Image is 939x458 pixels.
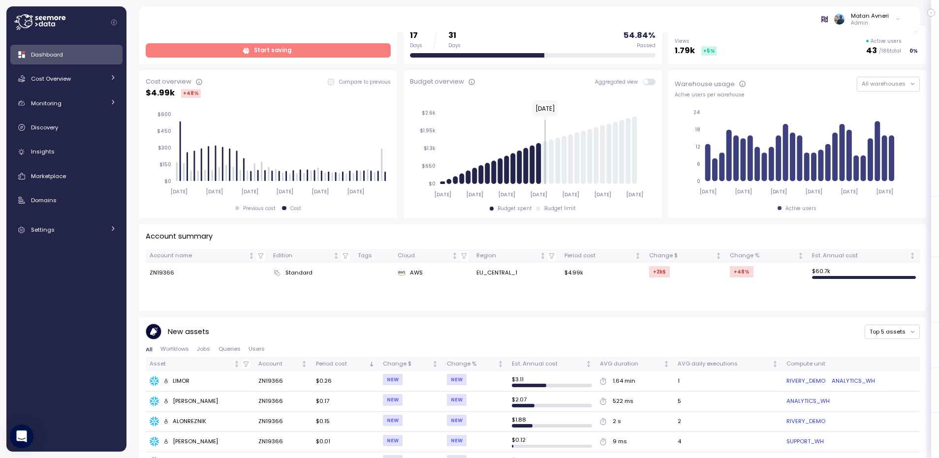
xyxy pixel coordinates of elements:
[663,361,670,367] div: Not sorted
[675,38,717,45] p: Views
[530,191,547,198] tspan: [DATE]
[31,172,66,180] span: Marketplace
[422,110,436,116] tspan: $2.6k
[508,412,596,432] td: $ 1.88
[233,361,240,367] div: Not sorted
[159,161,171,168] tspan: $150
[730,251,796,260] div: Change %
[163,377,190,386] div: LIMOR
[560,249,645,263] th: Period costNot sorted
[206,188,223,195] tspan: [DATE]
[146,77,191,87] div: Cost overview
[879,48,901,55] p: / 186 total
[585,361,592,367] div: Not sorted
[508,432,596,452] td: $ 0.12
[249,346,265,352] span: Users
[675,44,695,58] p: 1.79k
[168,326,209,337] p: New assets
[466,191,483,198] tspan: [DATE]
[695,144,700,150] tspan: 12
[333,252,340,259] div: Not sorted
[674,357,782,371] th: AVG daily executionsNot sorted
[865,325,920,339] button: Top 5 assets
[383,394,403,405] div: NEW
[150,251,247,260] div: Account name
[312,357,379,371] th: Period costSorted descending
[146,357,254,371] th: AssetNot sorted
[862,80,906,88] span: All warehouses
[150,360,232,368] div: Asset
[645,249,726,263] th: Change $Not sorted
[146,249,269,263] th: Account nameNot sorted
[447,415,467,426] div: NEW
[429,181,436,187] tspan: $0
[157,128,171,134] tspan: $450
[10,45,123,64] a: Dashboard
[674,412,782,432] td: 2
[383,374,403,385] div: NEW
[770,188,787,195] tspan: [DATE]
[726,249,808,263] th: Change %Not sorted
[786,360,916,368] div: Compute unit
[786,377,825,386] a: RIVERY_DEMO
[243,205,276,212] div: Previous cost
[785,205,816,212] div: Active users
[394,249,472,263] th: CloudNot sorted
[508,357,596,371] th: Est. Annual costNot sorted
[108,19,120,26] button: Collapse navigation
[31,226,55,234] span: Settings
[316,360,367,368] div: Period cost
[339,79,391,86] p: Compare to previous
[31,51,63,59] span: Dashboard
[786,397,830,406] a: ANALYTICS_WH
[10,142,123,162] a: Insights
[908,46,920,56] div: 0 %
[448,29,461,42] p: 31
[730,266,753,277] div: +48 %
[447,394,467,405] div: NEW
[170,188,188,195] tspan: [DATE]
[649,251,714,260] div: Change $
[31,99,62,107] span: Monitoring
[560,263,645,283] td: $4.99k
[10,166,123,186] a: Marketplace
[701,46,717,56] div: +5 %
[808,249,920,263] th: Est. Annual costNot sorted
[595,79,643,85] span: Aggregated view
[564,251,633,260] div: Period cost
[497,361,504,367] div: Not sorted
[808,263,920,283] td: $ 60.7k
[600,360,661,368] div: AVG duration
[508,392,596,412] td: $ 2.07
[146,43,391,58] a: Start saving
[786,417,825,426] a: RIVERY_DEMO
[146,347,153,352] span: All
[241,188,258,195] tspan: [DATE]
[383,435,403,446] div: NEW
[254,371,312,392] td: ZN19366
[876,188,894,195] tspan: [DATE]
[420,127,436,134] tspan: $1.95k
[715,252,722,259] div: Not sorted
[857,77,920,91] button: All warehouses
[562,191,579,198] tspan: [DATE]
[277,188,294,195] tspan: [DATE]
[398,269,468,277] div: AWS
[219,346,241,352] span: Queries
[10,220,123,240] a: Settings
[181,89,201,98] div: +48 %
[472,249,560,263] th: RegionNot sorted
[634,252,641,259] div: Not sorted
[273,251,331,260] div: Edition
[146,231,213,242] p: Account summary
[383,360,430,368] div: Change $
[447,435,467,446] div: NEW
[693,109,700,116] tspan: 24
[312,412,379,432] td: $0.15
[649,266,670,277] div: +2k $
[508,371,596,392] td: $ 3.11
[269,249,354,263] th: EditionNot sorted
[697,161,700,167] tspan: 6
[806,188,823,195] tspan: [DATE]
[410,42,422,49] div: Days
